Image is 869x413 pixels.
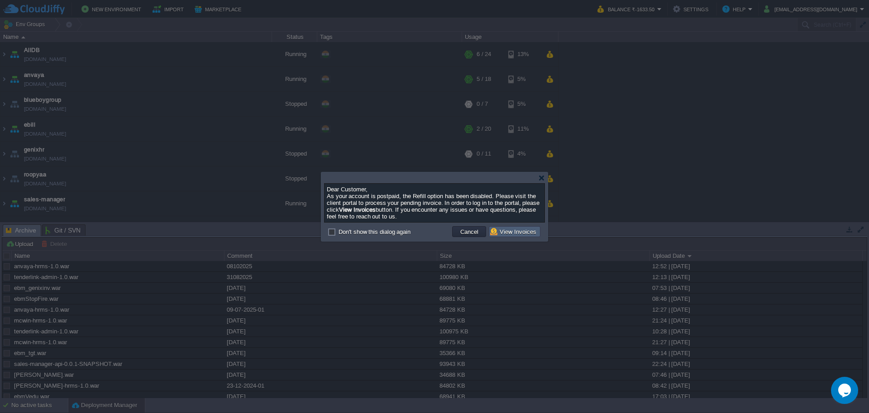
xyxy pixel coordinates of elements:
label: Don't show this dialog again [339,228,411,235]
iframe: chat widget [831,377,860,404]
button: View Invoices [490,228,539,236]
button: Cancel [458,228,481,236]
b: View Invoices [339,206,376,213]
p: Dear Customer, [327,186,542,193]
div: As your account is postpaid, the Refill option has been disabled. Please visit the client portal ... [327,186,542,220]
